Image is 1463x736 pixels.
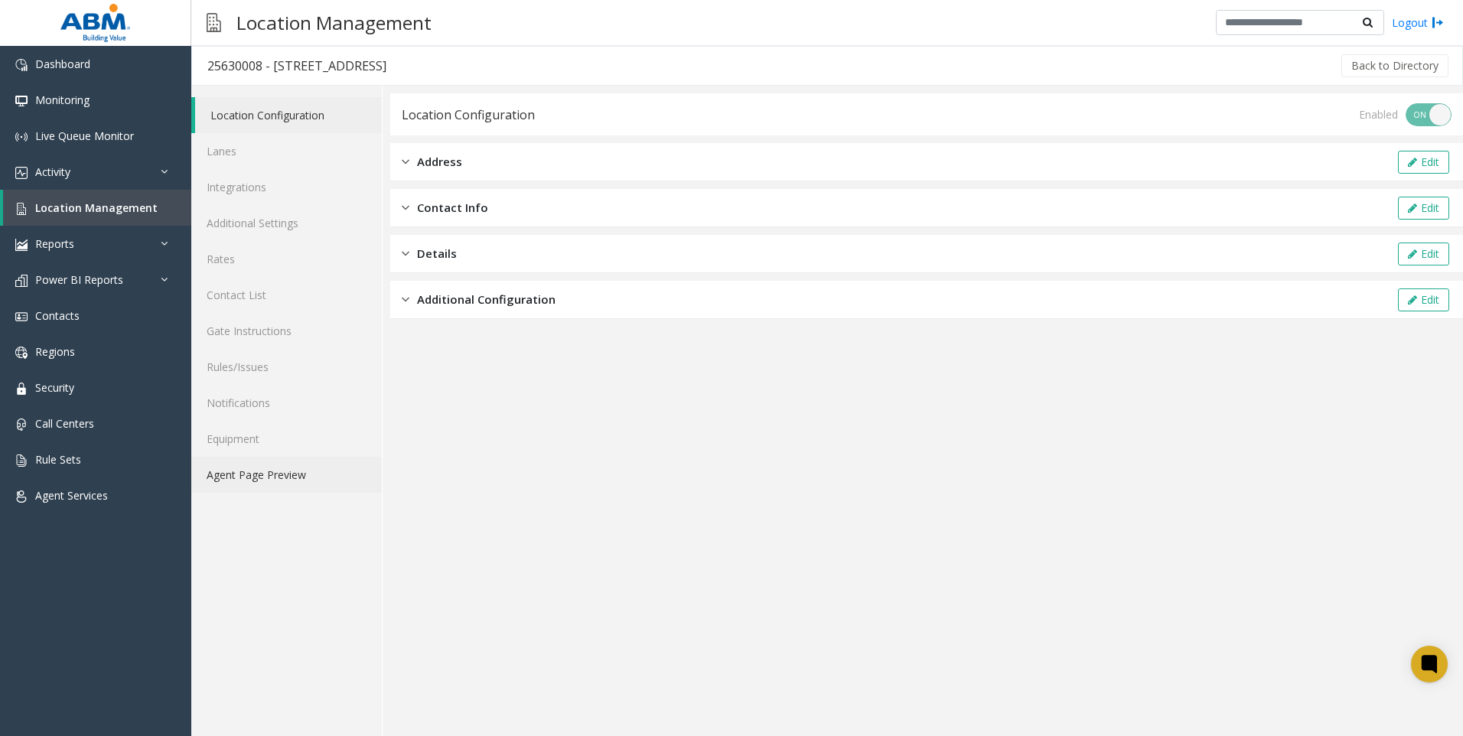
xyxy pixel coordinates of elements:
[1359,106,1398,122] div: Enabled
[15,311,28,323] img: 'icon'
[402,153,409,171] img: closed
[15,59,28,71] img: 'icon'
[15,347,28,359] img: 'icon'
[15,131,28,143] img: 'icon'
[1398,288,1449,311] button: Edit
[35,488,108,503] span: Agent Services
[15,167,28,179] img: 'icon'
[35,380,74,395] span: Security
[1432,15,1444,31] img: logout
[417,245,457,262] span: Details
[402,105,535,125] div: Location Configuration
[35,308,80,323] span: Contacts
[15,454,28,467] img: 'icon'
[191,133,382,169] a: Lanes
[15,418,28,431] img: 'icon'
[402,245,409,262] img: closed
[417,153,462,171] span: Address
[207,56,386,76] div: 25630008 - [STREET_ADDRESS]
[191,421,382,457] a: Equipment
[402,291,409,308] img: closed
[35,57,90,71] span: Dashboard
[35,93,90,107] span: Monitoring
[35,344,75,359] span: Regions
[1398,151,1449,174] button: Edit
[191,349,382,385] a: Rules/Issues
[191,205,382,241] a: Additional Settings
[191,169,382,205] a: Integrations
[35,272,123,287] span: Power BI Reports
[1398,197,1449,220] button: Edit
[207,4,221,41] img: pageIcon
[191,241,382,277] a: Rates
[35,200,158,215] span: Location Management
[191,277,382,313] a: Contact List
[35,416,94,431] span: Call Centers
[35,164,70,179] span: Activity
[1341,54,1448,77] button: Back to Directory
[3,190,191,226] a: Location Management
[1392,15,1444,31] a: Logout
[191,385,382,421] a: Notifications
[1398,243,1449,265] button: Edit
[35,129,134,143] span: Live Queue Monitor
[229,4,439,41] h3: Location Management
[402,199,409,217] img: closed
[417,199,488,217] span: Contact Info
[15,490,28,503] img: 'icon'
[15,383,28,395] img: 'icon'
[15,203,28,215] img: 'icon'
[195,97,382,133] a: Location Configuration
[35,452,81,467] span: Rule Sets
[15,95,28,107] img: 'icon'
[191,457,382,493] a: Agent Page Preview
[417,291,556,308] span: Additional Configuration
[191,313,382,349] a: Gate Instructions
[35,236,74,251] span: Reports
[15,275,28,287] img: 'icon'
[15,239,28,251] img: 'icon'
